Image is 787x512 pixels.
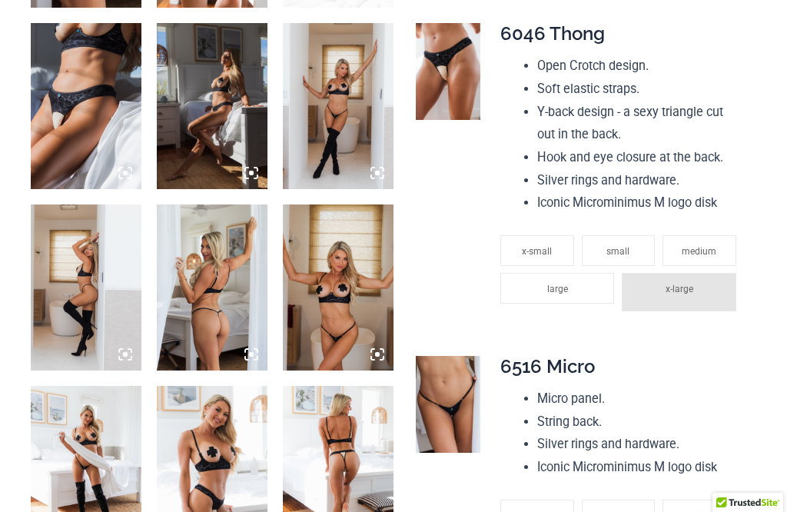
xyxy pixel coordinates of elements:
span: 6516 Micro [500,355,595,377]
img: Nights Fall Silver Leopard 6516 Micro [416,356,480,453]
img: Nights Fall Silver Leopard 1036 Bra 6516 Micro [283,204,393,371]
img: Nights Fall Silver Leopard 1036 Bra 6046 Thong [157,23,267,189]
li: Micro panel. [537,387,743,411]
li: Open Crotch design. [537,55,743,78]
li: small [582,235,656,266]
li: String back. [537,411,743,434]
li: Soft elastic straps. [537,78,743,101]
li: x-large [622,273,736,311]
li: Iconic Microminimus M logo disk [537,456,743,479]
li: x-small [500,235,574,266]
li: medium [662,235,736,266]
span: small [606,246,629,257]
span: large [547,284,568,294]
span: x-large [666,284,693,294]
li: Silver rings and hardware. [537,169,743,192]
li: Iconic Microminimus M logo disk [537,191,743,214]
img: Nights Fall Silver Leopard 1036 Bra 6046 Thong [31,23,141,189]
img: Nights Fall Silver Leopard 1036 Bra 6516 Micro [283,23,393,189]
span: medium [682,246,716,257]
img: Nights Fall Silver Leopard 6046 Thong [416,23,480,120]
img: Nights Fall Silver Leopard 1036 Bra 6516 Micro [157,204,267,371]
span: 6046 Thong [500,22,605,45]
li: Silver rings and hardware. [537,433,743,456]
img: Nights Fall Silver Leopard 1036 Bra 6516 Micro [31,204,141,371]
li: Hook and eye closure at the back. [537,146,743,169]
li: Y-back design - a sexy triangle cut out in the back. [537,101,743,146]
span: x-small [522,246,552,257]
li: large [500,273,614,304]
